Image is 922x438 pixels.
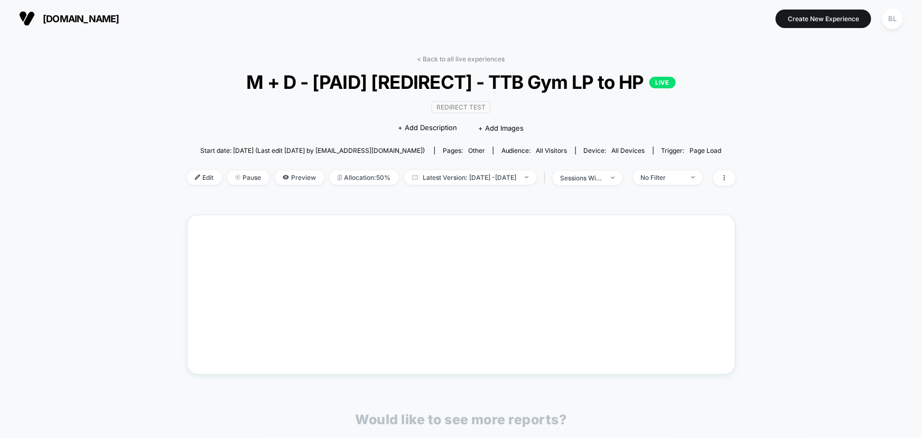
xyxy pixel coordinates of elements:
div: BL [882,8,903,29]
span: Allocation: 50% [330,170,399,185]
span: + Add Images [478,124,524,132]
div: sessions with impression [561,174,603,182]
span: + Add Description [398,123,457,133]
span: all devices [612,147,645,154]
div: Pages: [443,147,485,154]
span: Latest Version: [DATE] - [DATE] [404,170,536,185]
button: [DOMAIN_NAME] [16,10,123,27]
span: Redirect Test [432,101,490,113]
span: Preview [275,170,324,185]
div: Audience: [501,147,567,154]
span: Start date: [DATE] (Last edit [DATE] by [EMAIL_ADDRESS][DOMAIN_NAME]) [200,147,425,154]
img: end [525,176,528,178]
a: < Back to all live experiences [417,55,505,63]
img: edit [195,175,200,180]
span: All Visitors [536,147,567,154]
span: Edit [187,170,222,185]
span: [DOMAIN_NAME] [43,13,119,24]
img: Visually logo [19,11,35,26]
span: Pause [227,170,269,185]
img: end [611,177,614,179]
div: Trigger: [662,147,722,154]
span: Device: [575,147,653,154]
button: BL [879,8,906,30]
div: No Filter [641,174,683,181]
img: end [235,175,240,180]
button: Create New Experience [776,10,871,28]
p: LIVE [649,77,676,88]
span: Page Load [690,147,722,154]
img: rebalance [338,175,342,180]
img: end [691,176,695,178]
p: Would like to see more reports? [356,412,567,427]
span: M + D - [PAID] [REDIRECT] - TTB Gym LP to HP [214,71,707,93]
span: other [468,147,485,154]
span: | [542,170,553,186]
img: calendar [412,175,418,180]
